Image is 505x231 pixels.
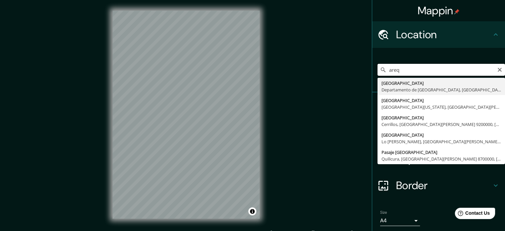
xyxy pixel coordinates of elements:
[454,9,460,14] img: pin-icon.png
[381,80,501,86] div: [GEOGRAPHIC_DATA]
[381,132,501,138] div: [GEOGRAPHIC_DATA]
[381,104,501,110] div: [GEOGRAPHIC_DATA][US_STATE], [GEOGRAPHIC_DATA][PERSON_NAME] 8240000, [GEOGRAPHIC_DATA]
[372,92,505,119] div: Pins
[372,21,505,48] div: Location
[381,156,501,162] div: Quilicura, [GEOGRAPHIC_DATA][PERSON_NAME] 8700000, [GEOGRAPHIC_DATA]
[372,146,505,172] div: Layout
[497,66,502,72] button: Clear
[381,114,501,121] div: [GEOGRAPHIC_DATA]
[396,28,492,41] h4: Location
[418,4,460,17] h4: Mappin
[380,210,387,215] label: Size
[248,207,256,215] button: Toggle attribution
[396,152,492,166] h4: Layout
[446,205,498,224] iframe: Help widget launcher
[380,215,420,226] div: A4
[396,179,492,192] h4: Border
[381,121,501,128] div: Cerrillos, [GEOGRAPHIC_DATA][PERSON_NAME] 9200000, [GEOGRAPHIC_DATA]
[378,64,505,76] input: Pick your city or area
[113,11,260,219] canvas: Map
[372,172,505,199] div: Border
[381,97,501,104] div: [GEOGRAPHIC_DATA]
[381,138,501,145] div: Lo [PERSON_NAME], [GEOGRAPHIC_DATA][PERSON_NAME], [GEOGRAPHIC_DATA]
[381,149,501,156] div: Pasaje [GEOGRAPHIC_DATA]
[372,119,505,146] div: Style
[381,86,501,93] div: Departamento de [GEOGRAPHIC_DATA], [GEOGRAPHIC_DATA]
